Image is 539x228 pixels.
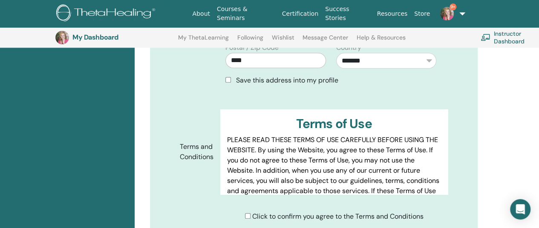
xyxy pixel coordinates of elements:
[173,139,220,165] label: Terms and Conditions
[227,116,441,131] h3: Terms of Use
[322,1,373,26] a: Success Stories
[279,6,322,22] a: Certification
[450,3,456,10] span: 9+
[336,43,361,53] label: Country
[56,4,158,23] img: logo.png
[374,6,411,22] a: Resources
[236,76,338,85] span: Save this address into my profile
[440,7,454,20] img: default.jpg
[481,34,490,41] img: chalkboard-teacher.svg
[303,34,348,48] a: Message Center
[272,34,294,48] a: Wishlist
[189,6,213,22] a: About
[510,199,530,219] div: Open Intercom Messenger
[225,43,279,53] label: Postal / Zip Code
[357,34,406,48] a: Help & Resources
[227,135,441,217] p: PLEASE READ THESE TERMS OF USE CAREFULLY BEFORE USING THE WEBSITE. By using the Website, you agre...
[72,33,158,41] h3: My Dashboard
[55,31,69,44] img: default.jpg
[252,212,424,221] span: Click to confirm you agree to the Terms and Conditions
[178,34,229,48] a: My ThetaLearning
[237,34,263,48] a: Following
[411,6,433,22] a: Store
[213,1,279,26] a: Courses & Seminars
